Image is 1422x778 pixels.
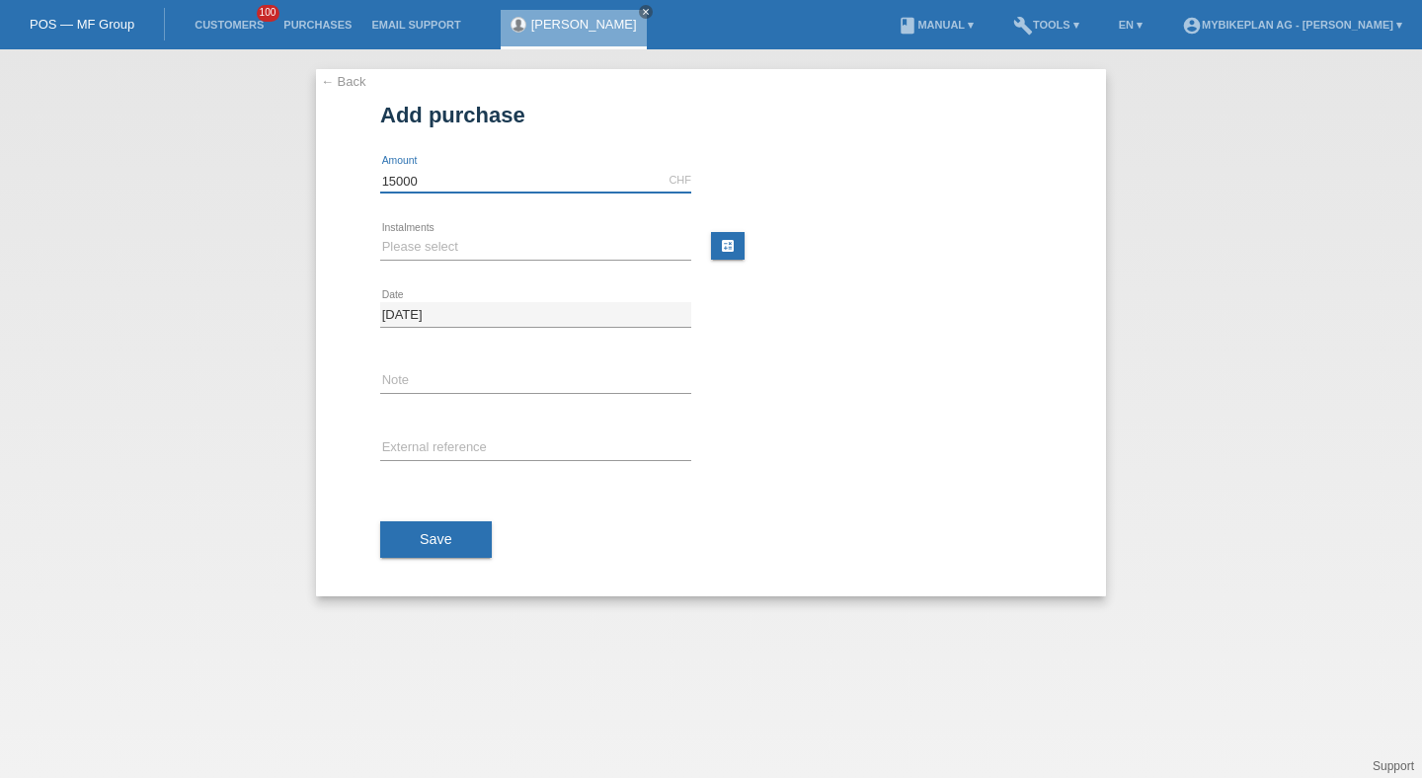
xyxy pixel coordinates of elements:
a: Email Support [361,19,470,31]
a: [PERSON_NAME] [531,17,637,32]
a: buildTools ▾ [1003,19,1089,31]
i: book [898,16,917,36]
span: 100 [257,5,280,22]
a: close [639,5,653,19]
i: calculate [720,238,736,254]
a: Support [1373,759,1414,773]
a: Customers [185,19,274,31]
a: bookManual ▾ [888,19,984,31]
i: build [1013,16,1033,36]
a: calculate [711,232,745,260]
i: account_circle [1182,16,1202,36]
a: EN ▾ [1109,19,1152,31]
a: Purchases [274,19,361,31]
div: CHF [669,174,691,186]
span: Save [420,531,452,547]
h1: Add purchase [380,103,1042,127]
a: ← Back [321,74,366,89]
i: close [641,7,651,17]
a: POS — MF Group [30,17,134,32]
button: Save [380,521,492,559]
a: account_circleMybikeplan AG - [PERSON_NAME] ▾ [1172,19,1412,31]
